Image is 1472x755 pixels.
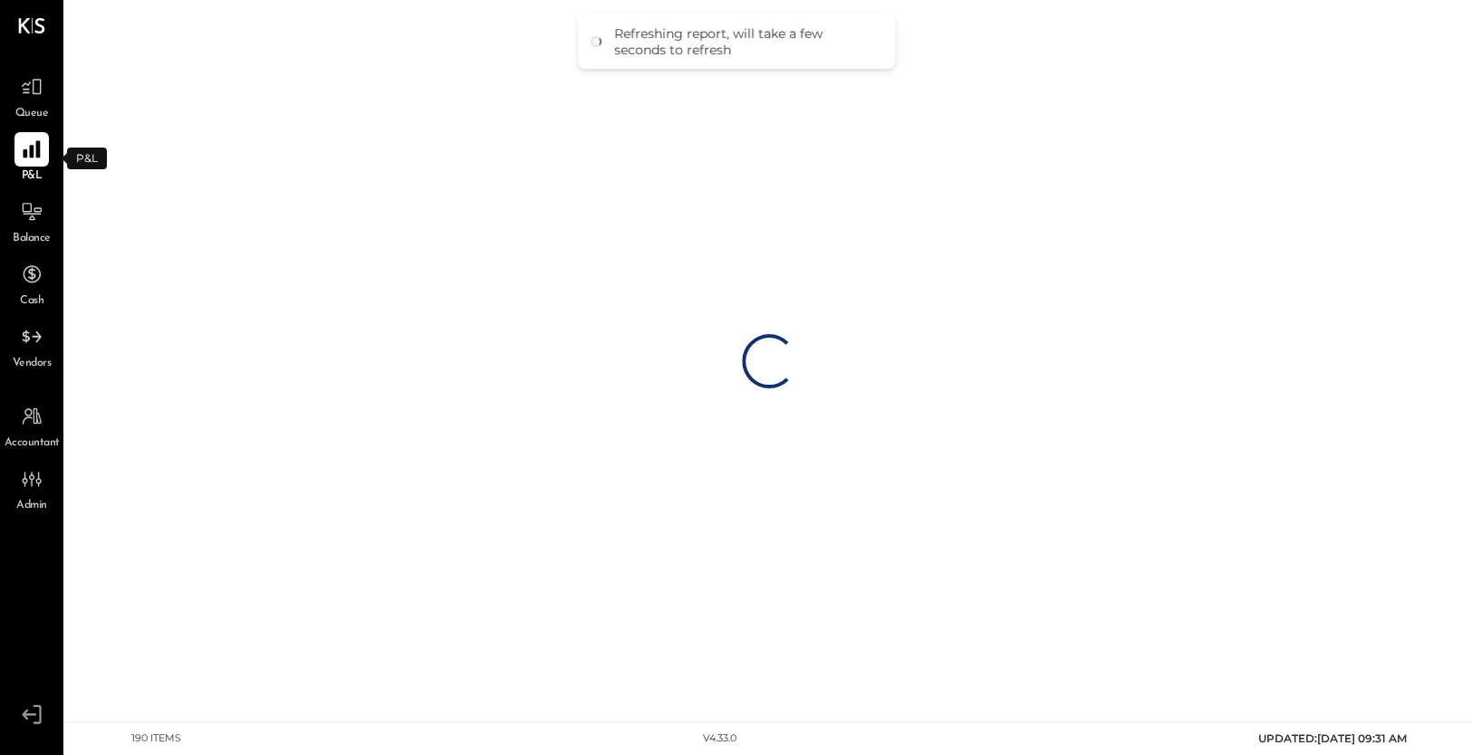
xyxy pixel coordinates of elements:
[15,106,49,122] span: Queue
[20,293,43,310] span: Cash
[5,435,60,452] span: Accountant
[22,168,43,185] span: P&L
[131,731,181,746] div: 190 items
[1,257,63,310] a: Cash
[1258,731,1407,745] span: UPDATED: [DATE] 09:31 AM
[614,25,877,58] div: Refreshing report, will take a few seconds to refresh
[13,231,51,247] span: Balance
[1,132,63,185] a: P&L
[1,320,63,372] a: Vendors
[16,498,47,514] span: Admin
[1,70,63,122] a: Queue
[13,356,52,372] span: Vendors
[1,195,63,247] a: Balance
[703,731,736,746] div: v 4.33.0
[1,399,63,452] a: Accountant
[67,148,107,169] div: P&L
[1,462,63,514] a: Admin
